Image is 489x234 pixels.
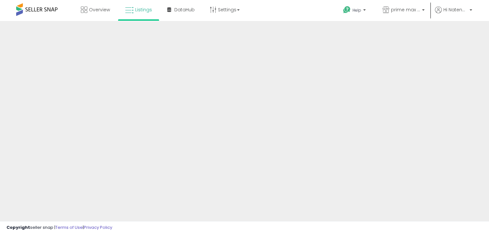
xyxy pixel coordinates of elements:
[55,224,83,230] a: Terms of Use
[84,224,112,230] a: Privacy Policy
[343,6,351,14] i: Get Help
[391,6,420,13] span: prime max store
[435,6,472,21] a: Hi Natenapa
[89,6,110,13] span: Overview
[353,7,361,13] span: Help
[174,6,195,13] span: DataHub
[6,225,112,231] div: seller snap | |
[443,6,468,13] span: Hi Natenapa
[338,1,372,21] a: Help
[135,6,152,13] span: Listings
[6,224,30,230] strong: Copyright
